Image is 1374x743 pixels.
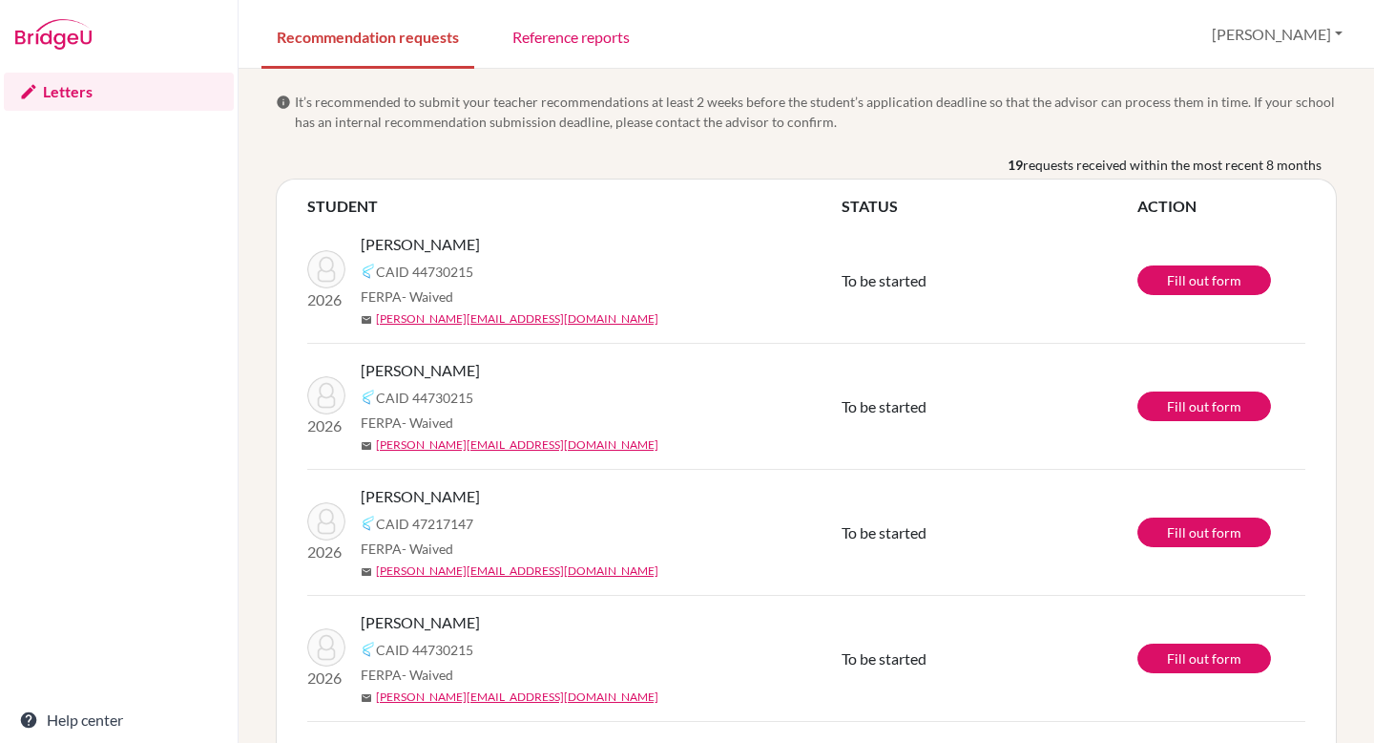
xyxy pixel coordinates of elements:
[376,563,658,580] a: [PERSON_NAME][EMAIL_ADDRESS][DOMAIN_NAME]
[1203,16,1351,53] button: [PERSON_NAME]
[361,566,372,578] span: mail
[307,376,345,414] img: Hernández, Sofía
[307,541,345,563] p: 2026
[361,485,480,508] span: [PERSON_NAME]
[307,195,842,218] th: STUDENT
[1023,155,1322,175] span: requests received within the most recent 8 months
[307,628,345,667] img: Hernández, Sofía
[376,640,473,660] span: CAID 44730215
[361,516,376,531] img: Common App logo
[361,359,480,382] span: [PERSON_NAME]
[376,514,473,534] span: CAID 47217147
[842,271,926,289] span: To be started
[1137,518,1271,547] a: Fill out form
[842,397,926,415] span: To be started
[276,95,291,110] span: info
[361,413,453,433] span: FERPA
[402,541,453,557] span: - Waived
[1137,265,1271,295] a: Fill out form
[361,264,376,279] img: Common App logo
[361,390,376,405] img: Common App logo
[376,388,473,408] span: CAID 44730215
[361,233,480,256] span: [PERSON_NAME]
[4,701,234,739] a: Help center
[361,440,372,452] span: mail
[1137,392,1271,421] a: Fill out form
[307,667,345,690] p: 2026
[361,692,372,704] span: mail
[842,195,1137,218] th: STATUS
[361,642,376,657] img: Common App logo
[307,414,345,437] p: 2026
[376,436,658,454] a: [PERSON_NAME][EMAIL_ADDRESS][DOMAIN_NAME]
[376,310,658,328] a: [PERSON_NAME][EMAIL_ADDRESS][DOMAIN_NAME]
[15,19,92,50] img: Bridge-U
[376,262,473,282] span: CAID 44730215
[307,288,345,311] p: 2026
[376,689,658,706] a: [PERSON_NAME][EMAIL_ADDRESS][DOMAIN_NAME]
[402,288,453,305] span: - Waived
[307,502,345,541] img: Spier, Benjamín
[4,73,234,111] a: Letters
[1008,155,1023,175] b: 19
[307,250,345,288] img: Hernández, Sofía
[295,92,1337,132] span: It’s recommended to submit your teacher recommendations at least 2 weeks before the student’s app...
[402,414,453,431] span: - Waived
[361,314,372,326] span: mail
[1137,644,1271,673] a: Fill out form
[361,539,453,559] span: FERPA
[361,287,453,307] span: FERPA
[842,649,926,668] span: To be started
[402,667,453,683] span: - Waived
[361,611,480,634] span: [PERSON_NAME]
[497,3,645,69] a: Reference reports
[261,3,474,69] a: Recommendation requests
[361,665,453,685] span: FERPA
[842,523,926,541] span: To be started
[1137,195,1305,218] th: ACTION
